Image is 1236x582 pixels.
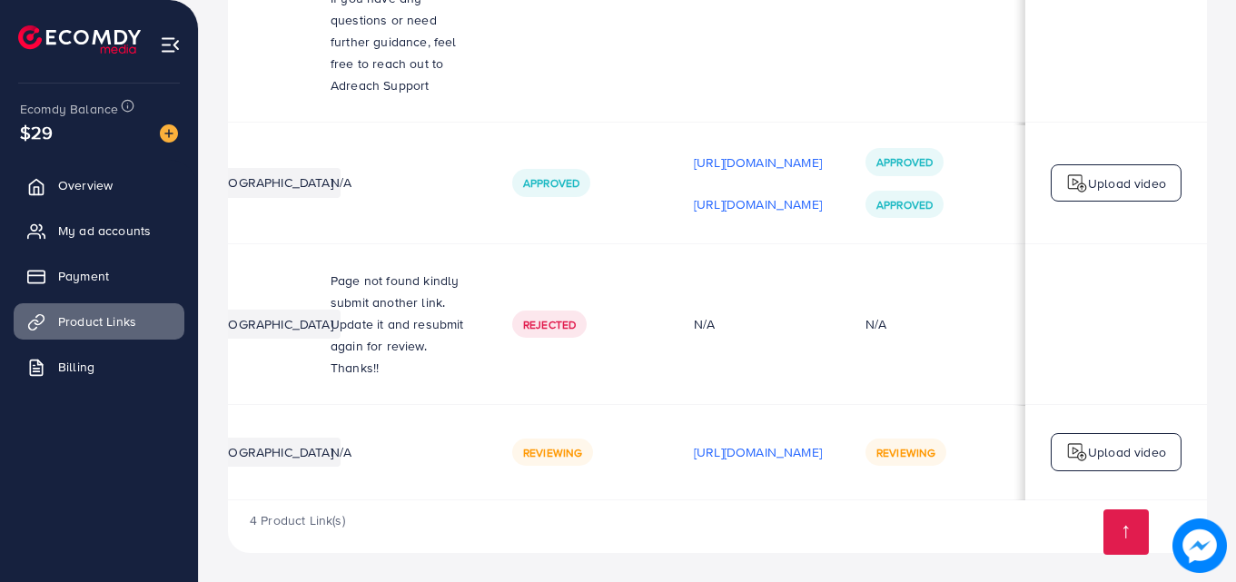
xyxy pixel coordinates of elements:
img: logo [1066,173,1088,194]
a: Overview [14,167,184,203]
span: Payment [58,267,109,285]
span: Overview [58,176,113,194]
div: N/A [694,315,822,333]
a: Billing [14,349,184,385]
span: Product Links [58,312,136,330]
p: Page not found kindly submit another link. Update it and resubmit again for review. [331,270,469,357]
img: logo [18,25,141,54]
span: 4 Product Link(s) [250,511,345,529]
p: Thanks!! [331,357,469,379]
p: [URL][DOMAIN_NAME] [694,441,822,463]
div: N/A [865,315,886,333]
li: [GEOGRAPHIC_DATA] [202,310,341,339]
span: $29 [20,119,53,145]
span: Ecomdy Balance [20,100,118,118]
span: Approved [876,154,933,170]
a: Payment [14,258,184,294]
span: N/A [331,443,351,461]
span: Rejected [523,317,576,332]
li: [GEOGRAPHIC_DATA] [202,438,341,467]
img: image [160,124,178,143]
span: My ad accounts [58,222,151,240]
span: Approved [523,175,579,191]
span: Reviewing [523,445,582,460]
p: [URL][DOMAIN_NAME] [694,152,822,173]
img: image [1172,518,1227,573]
span: N/A [331,173,351,192]
img: menu [160,35,181,55]
img: logo [1066,441,1088,463]
span: Billing [58,358,94,376]
p: Upload video [1088,441,1166,463]
a: My ad accounts [14,212,184,249]
a: Product Links [14,303,184,340]
li: [GEOGRAPHIC_DATA] [202,168,341,197]
p: [URL][DOMAIN_NAME] [694,193,822,215]
p: Upload video [1088,173,1166,194]
span: Reviewing [876,445,935,460]
span: Approved [876,197,933,212]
